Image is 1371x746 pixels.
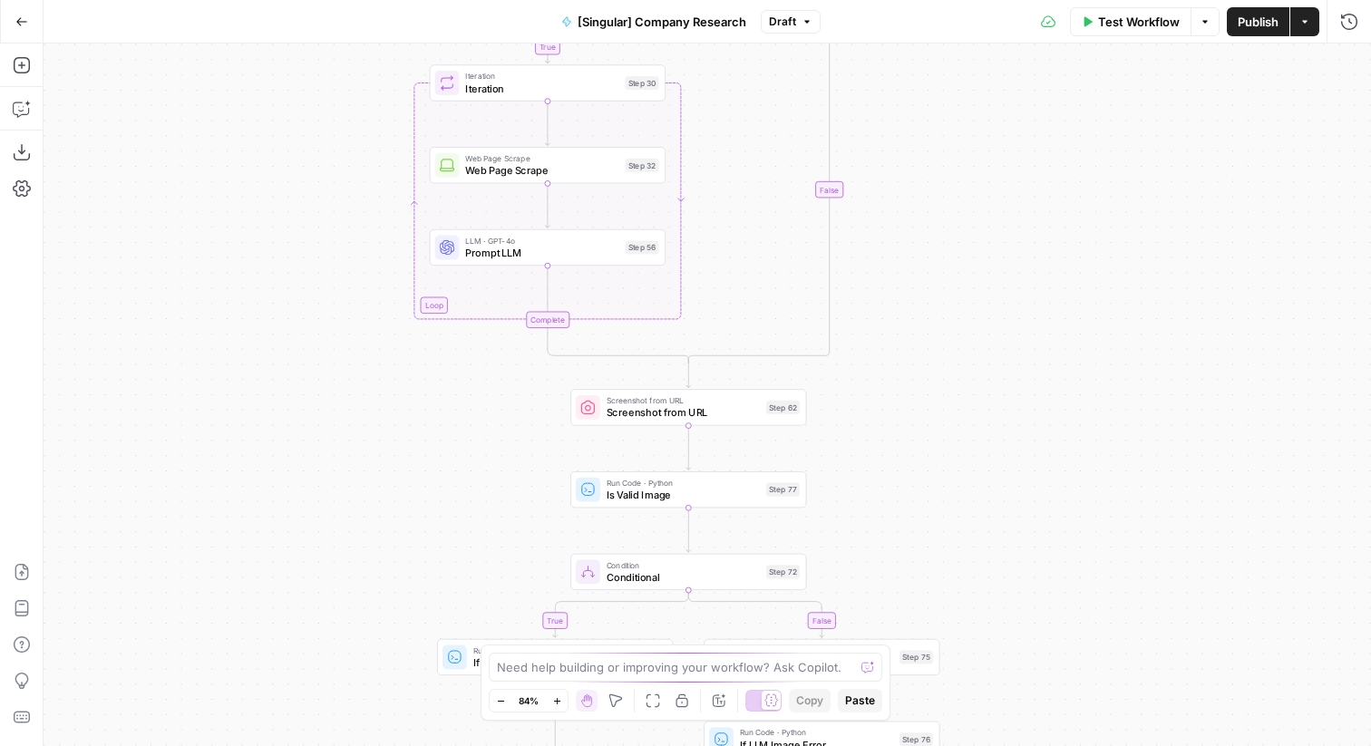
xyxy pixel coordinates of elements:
[838,689,882,712] button: Paste
[796,693,823,709] span: Copy
[570,554,806,590] div: ConditionConditionalStep 72
[570,389,806,425] div: Screenshot from URLScreenshot from URLStep 62
[607,405,761,421] span: Screenshot from URL
[430,229,666,266] div: LLM · GPT-4oPrompt LLMStep 56
[761,10,821,34] button: Draft
[578,13,746,31] span: [Singular] Company Research
[548,328,688,363] g: Edge from step_30-iteration-end to step_27-conditional-end
[686,508,691,552] g: Edge from step_77 to step_72
[686,426,691,470] g: Edge from step_62 to step_77
[465,81,619,96] span: Iteration
[607,488,761,503] span: Is Valid Image
[626,159,659,172] div: Step 32
[789,689,831,712] button: Copy
[437,639,673,675] div: Run Code · PythonIf Screenshot ErrorStep 73
[626,76,659,90] div: Step 30
[526,312,569,328] div: Complete
[465,152,619,164] span: Web Page Scrape
[473,654,627,670] span: If Screenshot Error
[688,590,824,637] g: Edge from step_72 to step_75
[686,359,691,387] g: Edge from step_27-conditional-end to step_62
[430,312,666,328] div: Complete
[769,14,796,30] span: Draft
[465,163,619,179] span: Web Page Scrape
[766,565,800,578] div: Step 72
[607,569,761,585] span: Conditional
[626,240,659,254] div: Step 56
[607,477,761,489] span: Run Code · Python
[607,394,761,406] span: Screenshot from URL
[766,401,800,414] div: Step 62
[899,732,933,746] div: Step 76
[704,639,939,675] div: LLM · GPT-4oImage Error CheckStep 75
[1070,7,1191,36] button: Test Workflow
[465,70,619,82] span: Iteration
[430,147,666,183] div: Web Page ScrapeWeb Page ScrapeStep 32
[1227,7,1289,36] button: Publish
[1238,13,1279,31] span: Publish
[465,245,619,260] span: Prompt LLM
[553,590,689,637] g: Edge from step_72 to step_73
[473,644,627,656] span: Run Code · Python
[740,726,894,738] span: Run Code · Python
[465,235,619,247] span: LLM · GPT-4o
[545,102,549,146] g: Edge from step_30 to step_32
[740,654,894,670] span: Image Error Check
[899,650,933,664] div: Step 75
[545,183,549,228] g: Edge from step_32 to step_56
[1098,13,1180,31] span: Test Workflow
[740,644,894,656] span: LLM · GPT-4o
[519,693,539,708] span: 84%
[766,483,800,497] div: Step 77
[545,16,688,63] g: Edge from step_27 to step_30
[607,559,761,571] span: Condition
[430,64,666,101] div: LoopIterationIterationStep 30
[570,471,806,508] div: Run Code · PythonIs Valid ImageStep 77
[550,7,757,36] button: [Singular] Company Research
[845,693,875,709] span: Paste
[688,16,829,363] g: Edge from step_27 to step_27-conditional-end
